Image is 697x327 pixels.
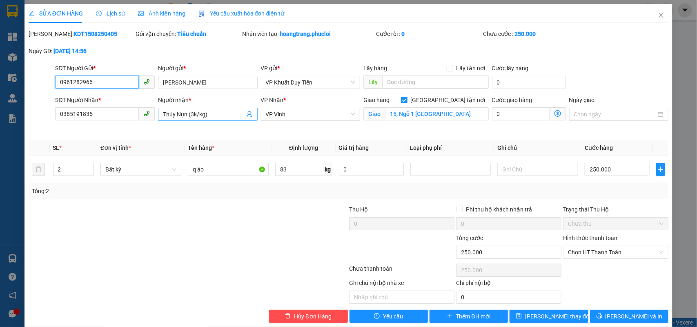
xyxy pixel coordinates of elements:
span: kg [324,163,332,176]
span: [PERSON_NAME] và In [606,312,663,321]
span: Chọn HT Thanh Toán [568,246,664,258]
span: Hủy Đơn Hàng [294,312,332,321]
button: plusThêm ĐH mới [430,310,508,323]
input: Ghi Chú [497,163,578,176]
span: phone [143,110,150,117]
input: Dọc đường [382,76,489,89]
span: Giao hàng [363,97,390,103]
span: user-add [246,111,253,118]
span: Thu Hộ [349,206,368,213]
span: VP Vinh [266,108,356,120]
span: VP Nhận [261,97,284,103]
div: SĐT Người Gửi [55,64,155,73]
span: save [516,313,522,320]
span: Cước hàng [585,145,613,151]
th: Loại phụ phí [407,140,494,156]
li: [PERSON_NAME], [PERSON_NAME] [76,20,341,30]
label: Hình thức thanh toán [563,235,617,241]
span: Chưa thu [568,218,664,230]
div: Nhân viên tạo: [243,29,374,38]
span: [GEOGRAPHIC_DATA] tận nơi [408,96,489,105]
img: icon [198,11,205,17]
div: Cước rồi : [376,29,481,38]
span: edit [29,11,34,16]
span: phone [143,78,150,85]
span: plus [657,166,665,173]
b: GỬI : VP Khuất Duy Tiến [10,59,132,73]
input: Giao tận nơi [385,107,489,120]
span: clock-circle [96,11,102,16]
span: delete [285,313,291,320]
span: picture [138,11,144,16]
div: Chi phí nội bộ [456,278,561,291]
input: Cước giao hàng [492,107,550,120]
b: [DATE] 14:56 [53,48,87,54]
button: printer[PERSON_NAME] và In [590,310,668,323]
div: Tổng: 2 [32,187,269,196]
span: Yêu cầu [383,312,403,321]
div: Chưa cước : [483,29,588,38]
div: [PERSON_NAME]: [29,29,134,38]
span: plus [447,313,453,320]
button: exclamation-circleYêu cầu [350,310,428,323]
span: Lịch sử [96,10,125,17]
b: 0 [401,31,405,37]
span: Bất kỳ [105,163,176,176]
div: Ngày GD: [29,47,134,56]
button: save[PERSON_NAME] thay đổi [510,310,588,323]
span: [PERSON_NAME] thay đổi [525,312,590,321]
b: KDT1508250405 [73,31,117,37]
li: Hotline: 02386655777, 02462925925, 0944789456 [76,30,341,40]
span: Định lượng [289,145,318,151]
img: logo.jpg [10,10,51,51]
button: deleteHủy Đơn Hàng [269,310,347,323]
b: Tiêu chuẩn [177,31,206,37]
span: exclamation-circle [374,313,380,320]
span: Tổng cước [456,235,483,241]
button: delete [32,163,45,176]
input: Ngày giao [574,110,657,119]
span: Lấy tận nơi [453,64,489,73]
input: Cước lấy hàng [492,76,566,89]
label: Cước giao hàng [492,97,532,103]
button: Close [650,4,673,27]
span: Giá trị hàng [339,145,369,151]
div: Người gửi [158,64,258,73]
div: Trạng thái Thu Hộ [563,205,668,214]
div: Chưa thanh toán [349,264,456,278]
span: dollar-circle [554,110,561,117]
div: SĐT Người Nhận [55,96,155,105]
input: Nhập ghi chú [349,291,454,304]
button: plus [656,163,665,176]
span: Giao [363,107,385,120]
span: Lấy hàng [363,65,387,71]
span: printer [597,313,602,320]
span: VP Khuất Duy Tiến [266,76,356,89]
span: Thêm ĐH mới [456,312,491,321]
div: Người nhận [158,96,258,105]
div: Ghi chú nội bộ nhà xe [349,278,454,291]
span: SL [53,145,60,151]
span: Tên hàng [188,145,214,151]
span: Yêu cầu xuất hóa đơn điện tử [198,10,285,17]
div: VP gửi [261,64,361,73]
span: Lấy [363,76,382,89]
span: Phí thu hộ khách nhận trả [463,205,535,214]
span: Ảnh kiện hàng [138,10,185,17]
span: Đơn vị tính [100,145,131,151]
th: Ghi chú [494,140,581,156]
label: Ngày giao [569,97,595,103]
label: Cước lấy hàng [492,65,529,71]
b: hoangtrang.phucloi [280,31,331,37]
div: Gói vận chuyển: [136,29,241,38]
span: close [658,12,664,18]
span: SỬA ĐƠN HÀNG [29,10,83,17]
input: VD: Bàn, Ghế [188,163,269,176]
b: 250.000 [515,31,536,37]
